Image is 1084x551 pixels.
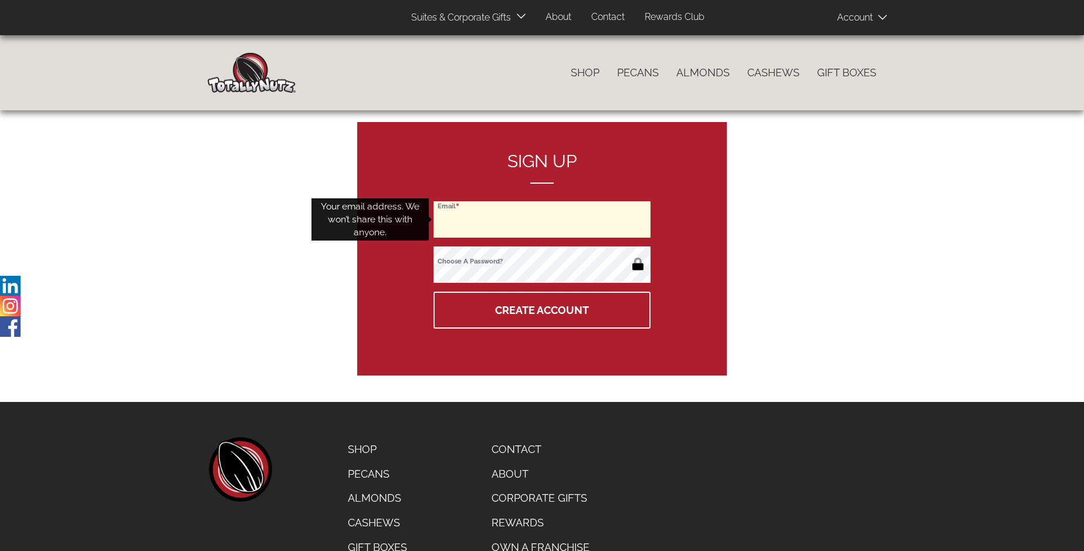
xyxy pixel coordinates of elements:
a: About [537,6,580,29]
a: Pecans [339,462,416,486]
a: Rewards [483,511,598,535]
a: Shop [339,437,416,462]
a: Almonds [668,60,739,85]
a: Corporate Gifts [483,486,598,511]
a: Gift Boxes [808,60,885,85]
a: home [208,437,272,502]
h2: Sign up [433,151,651,184]
a: Pecans [608,60,668,85]
a: Shop [562,60,608,85]
a: Almonds [339,486,416,511]
button: Create Account [433,292,651,329]
a: Suites & Corporate Gifts [402,6,514,29]
a: Cashews [739,60,808,85]
a: Contact [483,437,598,462]
a: Contact [582,6,634,29]
input: Email [433,201,651,238]
a: Cashews [339,511,416,535]
a: Rewards Club [636,6,713,29]
a: About [483,462,598,486]
div: Your email address. We won’t share this with anyone. [311,198,429,241]
img: Home [208,53,296,93]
